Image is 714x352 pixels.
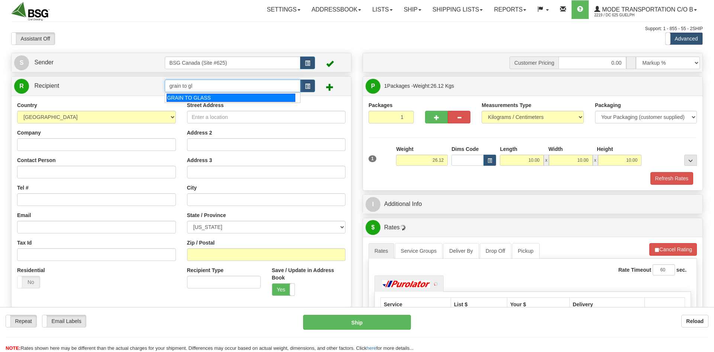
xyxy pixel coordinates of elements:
label: Tax Id [17,239,32,246]
span: Packages - [384,78,454,93]
a: Deliver By [443,243,479,259]
button: Ship [303,315,411,330]
div: ... [684,155,697,166]
label: Email [17,211,31,219]
a: R Recipient [14,78,148,94]
img: tiny_red.gif [434,282,438,286]
span: 2219 / DC 625 Guelph [594,12,650,19]
label: Repeat [6,315,36,327]
label: Rate Timeout [618,266,651,274]
a: $Rates [366,220,700,235]
a: Mode Transportation c/o B 2219 / DC 625 Guelph [589,0,702,19]
span: NOTE: [6,345,20,351]
input: Sender Id [165,56,301,69]
a: Drop Off [480,243,511,259]
span: Mode Transportation c/o B [600,6,693,13]
a: P 1Packages -Weight:26.12 Kgs [366,78,700,94]
input: Enter a location [187,111,346,123]
span: I [366,197,380,212]
label: Packaging [595,101,621,109]
a: here [367,345,376,351]
label: Email Labels [42,315,86,327]
label: Measurements Type [482,101,531,109]
div: Support: 1 - 855 - 55 - 2SHIP [11,26,703,32]
span: Kgs [445,83,454,89]
label: No [17,276,40,288]
a: Lists [367,0,398,19]
label: sec. [676,266,686,274]
label: Dims Code [451,145,479,153]
span: 1 [369,155,376,162]
a: Rates [369,243,394,259]
span: Weight: [413,83,454,89]
span: x [544,155,549,166]
label: Weight [396,145,413,153]
a: Addressbook [306,0,367,19]
span: 26.12 [431,83,444,89]
label: Recipient Type [187,267,224,274]
label: Yes [272,284,295,296]
th: List $ [451,297,507,311]
a: Settings [261,0,306,19]
label: Street Address [187,101,224,109]
label: Height [597,145,613,153]
label: Residential [17,267,45,274]
img: Purolator [380,280,432,288]
a: S Sender [14,55,165,70]
span: Sender [34,59,54,65]
button: Reload [681,315,708,327]
img: logo2219.jpg [11,2,49,21]
label: Address 2 [187,129,212,136]
a: Ship [398,0,427,19]
span: $ [366,220,380,235]
b: Reload [686,318,704,324]
span: Recipient [34,83,59,89]
label: Advanced [666,33,702,45]
a: Shipping lists [427,0,488,19]
span: 1 [384,83,387,89]
label: Country [17,101,37,109]
span: Customer Pricing [509,56,559,69]
label: Contact Person [17,156,55,164]
a: Reports [488,0,532,19]
label: Packages [369,101,393,109]
img: Progress.gif [400,225,406,230]
label: Width [549,145,563,153]
button: Cancel Rating [649,243,697,256]
label: State / Province [187,211,226,219]
span: P [366,79,380,94]
label: Zip / Postal [187,239,215,246]
th: Service [381,297,451,311]
th: Your $ [507,297,570,311]
label: Save / Update in Address Book [272,267,345,281]
label: Company [17,129,41,136]
input: Recipient Id [165,80,301,92]
a: Service Groups [395,243,443,259]
label: City [187,184,197,191]
a: IAdditional Info [366,197,700,212]
label: Length [500,145,517,153]
span: S [14,55,29,70]
a: Pickup [512,243,540,259]
label: Tel # [17,184,29,191]
th: Delivery [570,297,645,311]
span: R [14,79,29,94]
label: Address 3 [187,156,212,164]
button: Refresh Rates [650,172,693,185]
label: Assistant Off [12,33,55,45]
div: GRAIN TO GLASS [167,94,295,102]
span: x [593,155,598,166]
